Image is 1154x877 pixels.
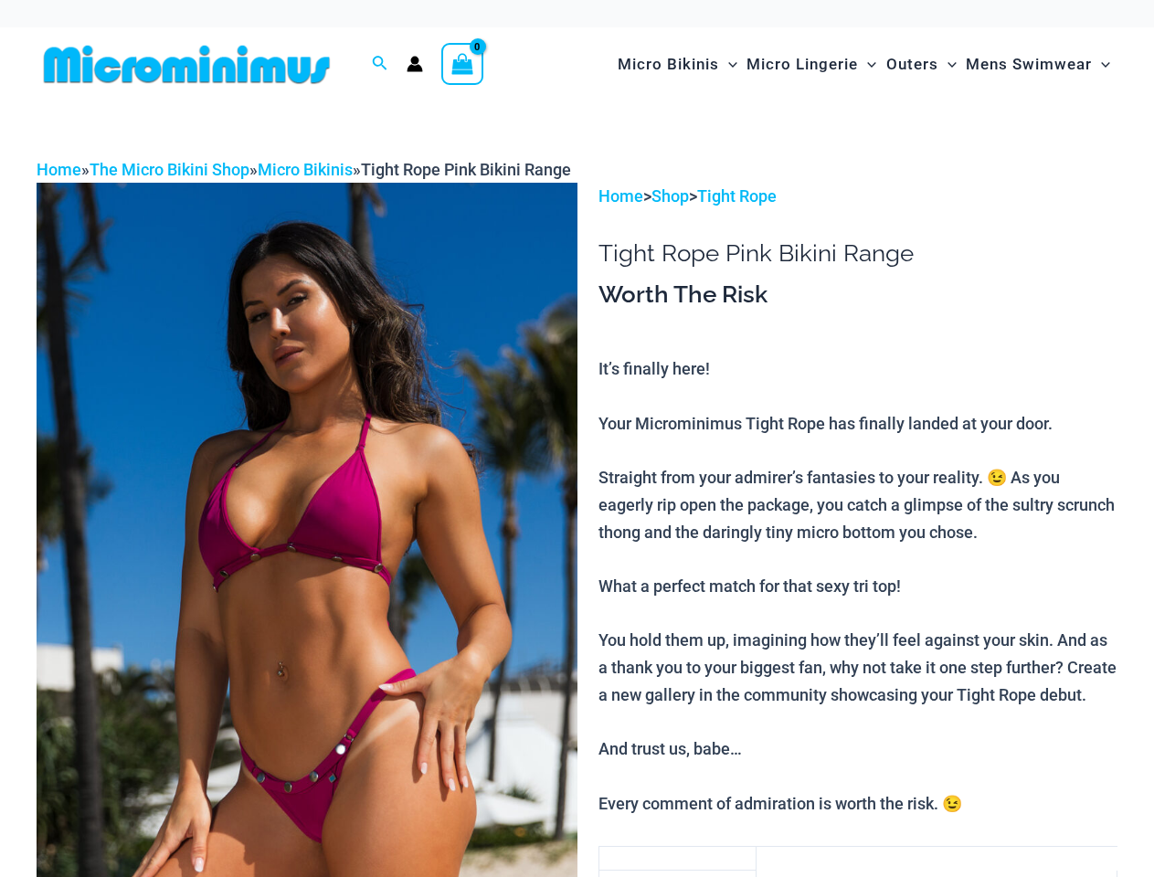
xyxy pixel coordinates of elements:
p: It’s finally here! Your Microminimus Tight Rope has finally landed at your door. Straight from yo... [598,355,1117,817]
a: OutersMenu ToggleMenu Toggle [882,37,961,92]
span: Micro Bikinis [618,41,719,88]
span: Menu Toggle [858,41,876,88]
a: Tight Rope [697,186,777,206]
nav: Site Navigation [610,34,1117,95]
a: View Shopping Cart, empty [441,43,483,85]
img: MM SHOP LOGO FLAT [37,44,337,85]
span: » » » [37,160,571,179]
h3: Worth The Risk [598,280,1117,311]
a: The Micro Bikini Shop [90,160,249,179]
p: > > [598,183,1117,210]
span: Outers [886,41,938,88]
a: Micro Bikinis [258,160,353,179]
span: Mens Swimwear [966,41,1092,88]
a: Micro BikinisMenu ToggleMenu Toggle [613,37,742,92]
h1: Tight Rope Pink Bikini Range [598,239,1117,268]
a: Micro LingerieMenu ToggleMenu Toggle [742,37,881,92]
a: Home [37,160,81,179]
a: Mens SwimwearMenu ToggleMenu Toggle [961,37,1115,92]
a: Search icon link [372,53,388,76]
span: Menu Toggle [1092,41,1110,88]
a: Account icon link [407,56,423,72]
a: Shop [651,186,689,206]
span: Tight Rope Pink Bikini Range [361,160,571,179]
span: Menu Toggle [719,41,737,88]
span: Micro Lingerie [746,41,858,88]
span: Menu Toggle [938,41,957,88]
a: Home [598,186,643,206]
